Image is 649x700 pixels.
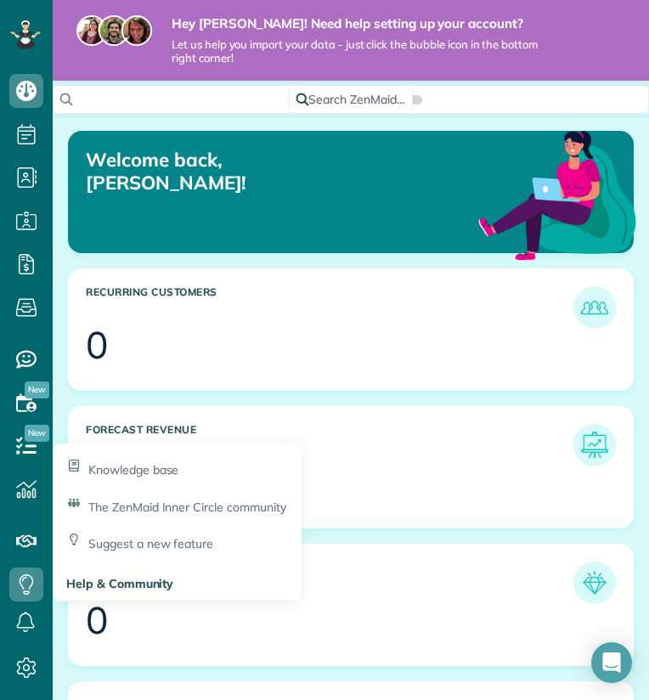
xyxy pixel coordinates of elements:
span: New [25,425,49,442]
a: The ZenMaid Inner Circle community [53,487,302,524]
h3: Forecast Revenue [86,424,573,466]
img: michelle-19f622bdf1676172e81f8f8fba1fb50e276960ebfe0243fe18214015130c80e4.jpg [121,15,152,46]
img: maria-72a9807cf96188c08ef61303f053569d2e2a8a1cde33d635c8a3ac13582a053d.jpg [76,15,107,46]
span: Let us help you import your data - just click the bubble icon in the bottom right corner! [172,37,547,66]
strong: Hey [PERSON_NAME]! Need help setting up your account? [172,15,547,32]
span: New [25,381,49,398]
img: jorge-587dff0eeaa6aab1f244e6dc62b8924c3b6ad411094392a53c71c6c4a576187d.jpg [99,15,129,46]
a: Suggest a new feature [53,523,302,567]
span: Help & Community [66,576,173,591]
img: icon_forecast_revenue-8c13a41c7ed35a8dcfafea3cbb826a0462acb37728057bba2d056411b612bbbe.png [578,428,612,462]
span: The ZenMaid Inner Circle community [88,500,286,515]
img: dashboard_welcome-42a62b7d889689a78055ac9021e634bf52bae3f8056760290aed330b23ab8690.png [475,111,640,276]
img: icon_recurring_customers-cf858462ba22bcd05b5a5880d41d6543d210077de5bb9ebc9590e49fd87d84ed.png [578,291,612,325]
div: 0 [86,601,108,639]
a: Help & Community [53,567,302,602]
div: Open Intercom Messenger [591,642,632,683]
div: 0 [86,326,108,364]
h3: Instant Booking Form Leads [86,562,573,604]
p: Welcome back, [PERSON_NAME]! [86,149,457,194]
a: Knowledge base [53,443,302,487]
span: Knowledge base [88,462,178,477]
span: Suggest a new feature [88,536,213,551]
img: icon_form_leads-04211a6a04a5b2264e4ee56bc0799ec3eb69b7e499cbb523a139df1d13a81ae0.png [578,566,612,600]
h3: Recurring Customers [86,286,573,329]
